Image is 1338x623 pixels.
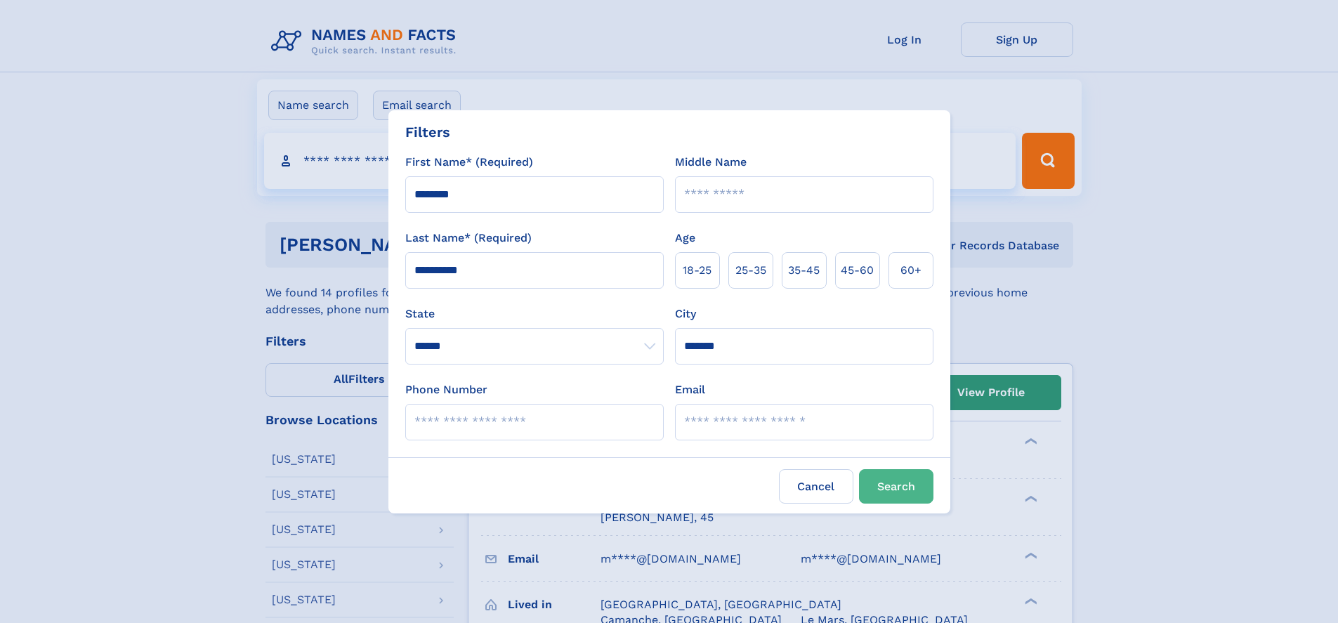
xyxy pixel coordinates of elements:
span: 35‑45 [788,262,820,279]
label: Middle Name [675,154,747,171]
label: Email [675,381,705,398]
div: Filters [405,122,450,143]
label: Phone Number [405,381,487,398]
span: 45‑60 [841,262,874,279]
label: State [405,306,664,322]
label: Cancel [779,469,853,504]
span: 18‑25 [683,262,711,279]
span: 25‑35 [735,262,766,279]
button: Search [859,469,933,504]
label: Age [675,230,695,247]
label: First Name* (Required) [405,154,533,171]
label: City [675,306,696,322]
span: 60+ [900,262,921,279]
label: Last Name* (Required) [405,230,532,247]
